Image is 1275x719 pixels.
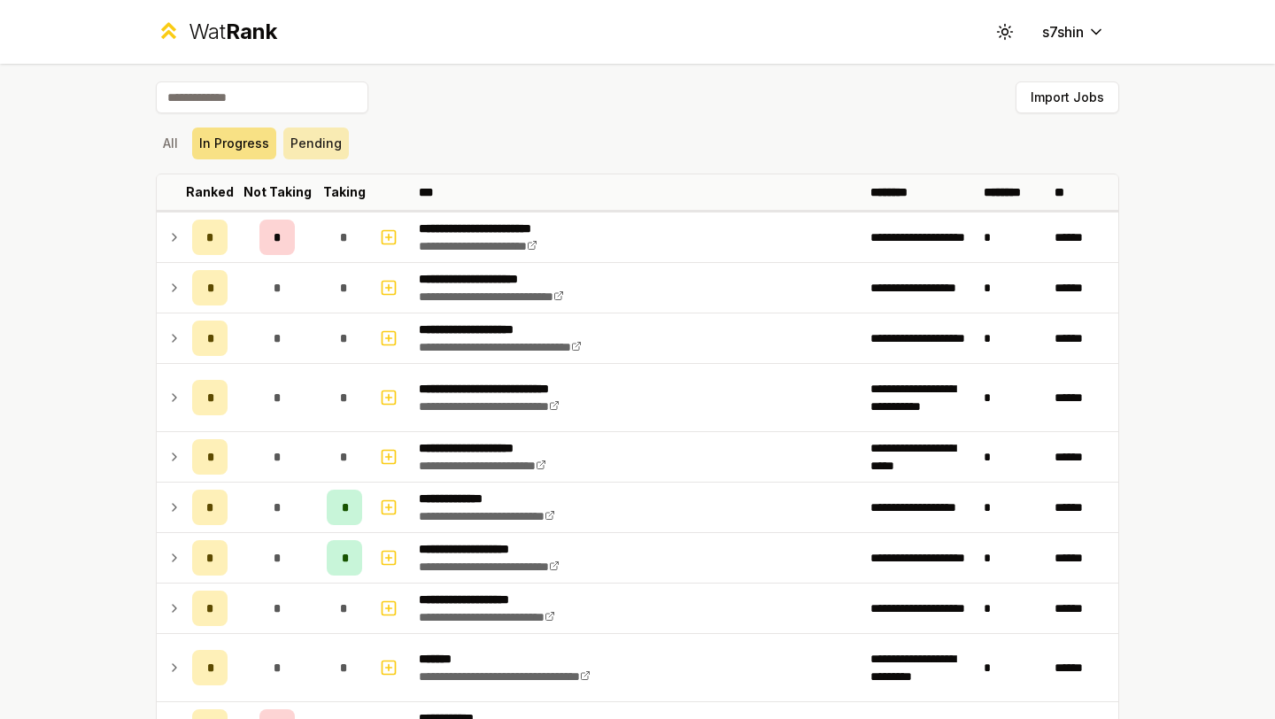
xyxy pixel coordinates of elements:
span: Rank [226,19,277,44]
p: Taking [323,183,366,201]
p: Not Taking [243,183,312,201]
button: Import Jobs [1016,81,1119,113]
button: Pending [283,128,349,159]
a: WatRank [156,18,277,46]
button: s7shin [1028,16,1119,48]
div: Wat [189,18,277,46]
span: s7shin [1042,21,1084,43]
button: All [156,128,185,159]
button: In Progress [192,128,276,159]
p: Ranked [186,183,234,201]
